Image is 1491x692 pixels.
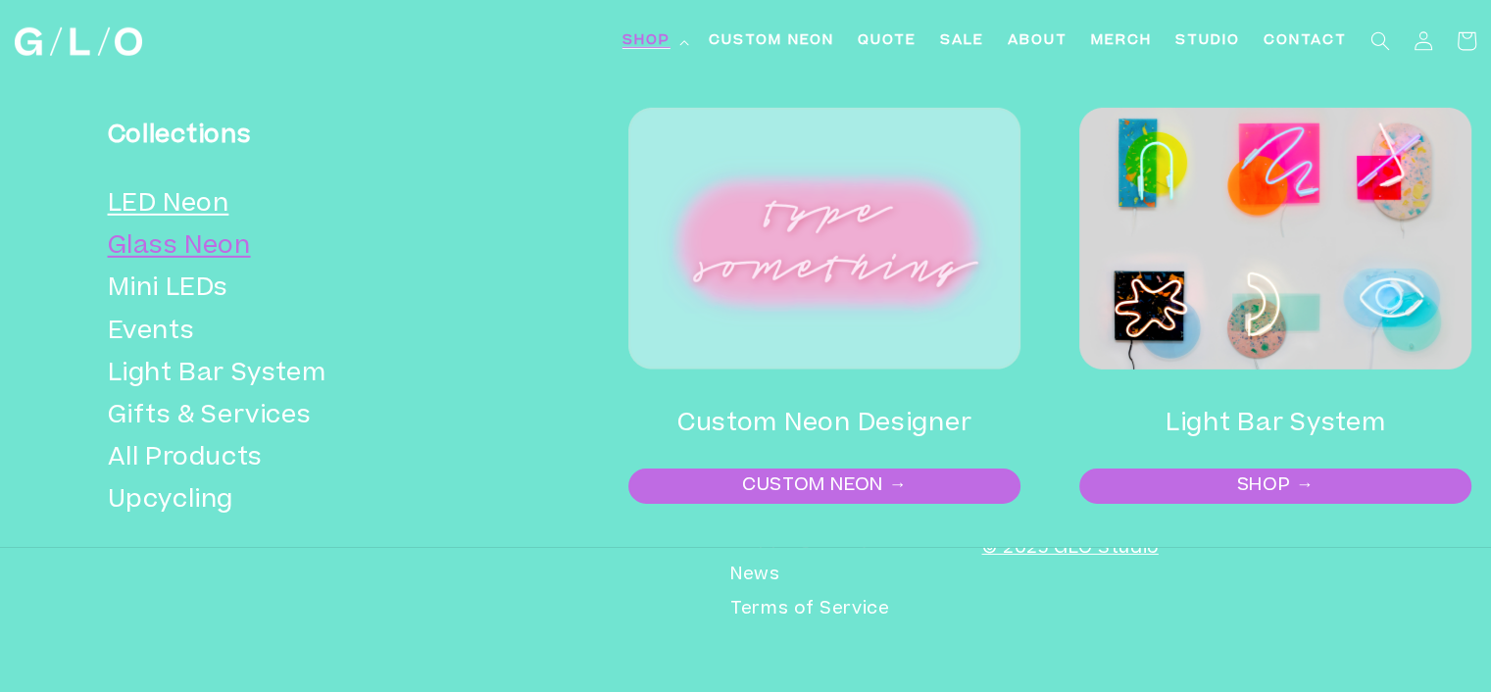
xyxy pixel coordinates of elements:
a: SALE [928,20,996,64]
summary: Search [1359,20,1402,63]
a: Glass Neon [108,226,502,269]
a: News [730,559,780,594]
img: Image 2 [1079,108,1471,370]
a: Terms of Service [730,593,890,628]
a: LED Neon [108,184,502,226]
a: Custom Neon [697,20,846,64]
span: Quote [858,31,917,52]
a: Contact [1252,20,1359,64]
a: CUSTOM NEON → [630,470,1019,502]
iframe: Chat Widget [1139,419,1491,692]
a: Mini LEDs [108,269,502,311]
a: SHOP → [1081,470,1469,502]
span: Contact [1264,31,1347,52]
h2: Custom Neon Designer [628,400,1020,449]
h2: Light Bar System [1079,400,1471,449]
span: About [1008,31,1068,52]
a: GLO Studio [8,21,150,64]
a: About [996,20,1079,64]
p: © 2025 GLO Studio [981,537,1225,563]
a: Merch [1079,20,1164,64]
a: Gifts & Services [108,396,502,438]
img: Image 1 [628,108,1020,370]
a: Light Bar System [108,354,502,396]
span: Studio [1175,31,1240,52]
span: Custom Neon [709,31,834,52]
h3: Collections [108,112,502,161]
a: Upcycling [108,480,502,522]
a: Studio [1164,20,1252,64]
span: Merch [1091,31,1152,52]
a: Events [108,312,502,354]
summary: Shop [611,20,697,64]
span: SALE [940,31,984,52]
img: GLO Studio [15,27,142,56]
a: Quote [846,20,928,64]
a: All Products [108,438,502,480]
span: Shop [622,31,671,52]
